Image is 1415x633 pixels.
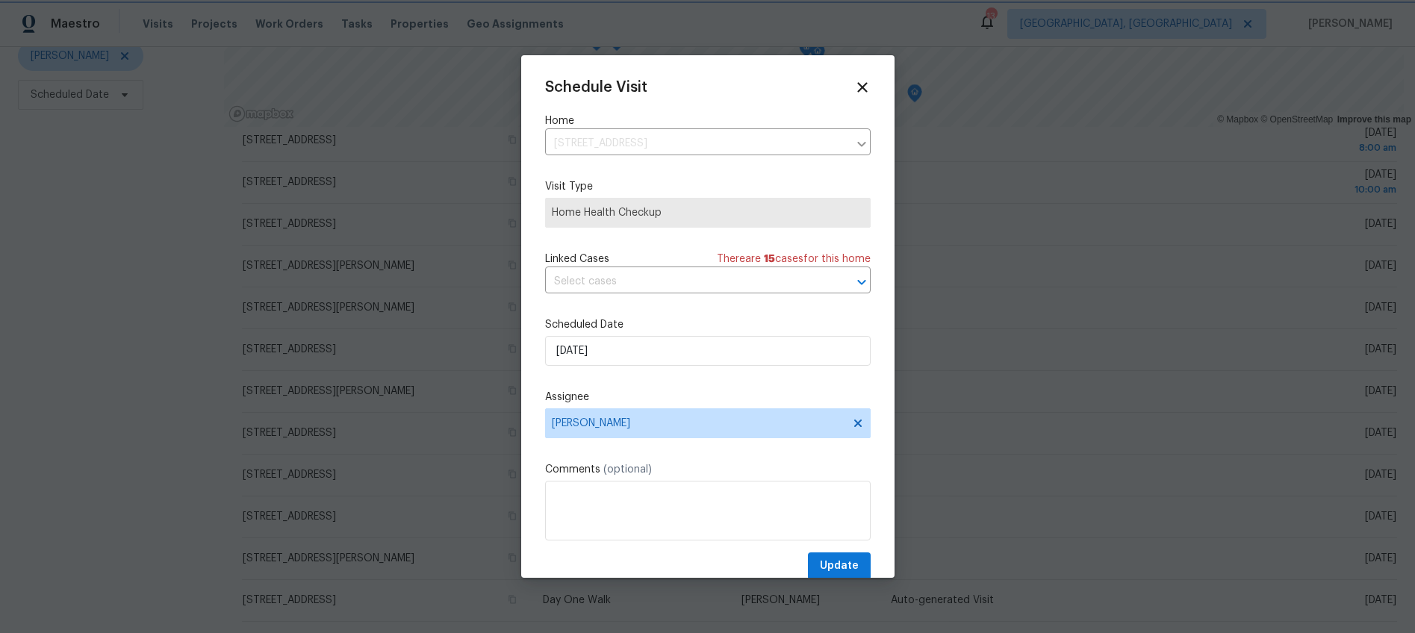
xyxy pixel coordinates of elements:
span: [PERSON_NAME] [552,417,845,429]
label: Scheduled Date [545,317,871,332]
span: Linked Cases [545,252,609,266]
label: Comments [545,462,871,477]
input: Enter in an address [545,132,848,155]
label: Assignee [545,390,871,405]
input: M/D/YYYY [545,336,871,366]
span: 15 [764,254,775,264]
label: Home [545,113,871,128]
span: There are case s for this home [717,252,871,266]
button: Open [851,272,872,293]
span: Close [854,79,871,96]
input: Select cases [545,270,829,293]
span: (optional) [603,464,652,475]
label: Visit Type [545,179,871,194]
button: Update [808,552,871,580]
span: Update [820,557,859,576]
span: Home Health Checkup [552,205,864,220]
span: Schedule Visit [545,80,647,95]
